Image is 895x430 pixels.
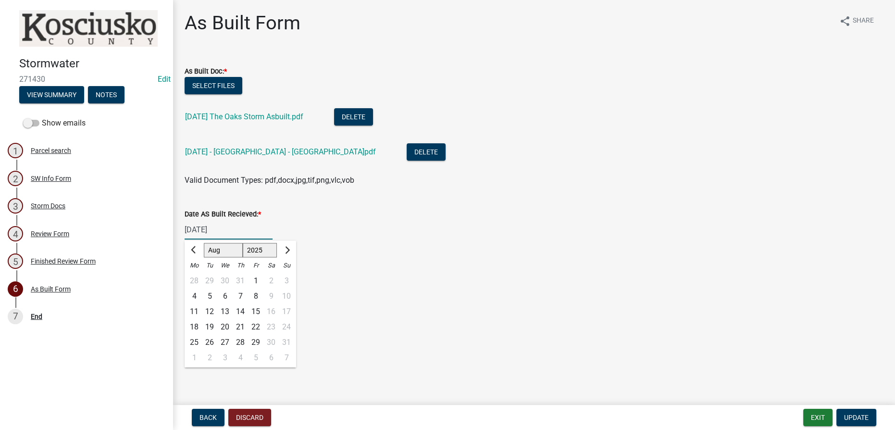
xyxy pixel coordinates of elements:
div: 21 [233,319,248,335]
div: Storm Docs [31,202,65,209]
div: Tu [202,258,217,273]
div: Friday, September 5, 2025 [248,350,263,366]
i: share [839,15,851,27]
span: Share [853,15,874,27]
span: Valid Document Types: pdf,docx,jpg,tif,png,vlc,vob [185,176,354,185]
div: Thursday, September 4, 2025 [233,350,248,366]
div: Monday, September 1, 2025 [186,350,202,366]
button: Notes [88,86,124,103]
div: 3 [8,198,23,214]
div: 4 [186,289,202,304]
div: 6 [8,281,23,297]
div: Thursday, August 21, 2025 [233,319,248,335]
div: 28 [186,273,202,289]
div: Wednesday, July 30, 2025 [217,273,233,289]
div: Tuesday, July 29, 2025 [202,273,217,289]
div: Tuesday, August 19, 2025 [202,319,217,335]
wm-modal-confirm: Edit Application Number [158,75,171,84]
div: Thursday, August 7, 2025 [233,289,248,304]
button: Delete [334,108,373,126]
button: Previous month [188,242,200,258]
div: 8 [248,289,263,304]
button: Delete [407,143,446,161]
div: Wednesday, August 6, 2025 [217,289,233,304]
wm-modal-confirm: Delete Document [334,113,373,122]
div: 29 [202,273,217,289]
div: SW Info Form [31,175,71,182]
div: Review Form [31,230,69,237]
div: 15 [248,304,263,319]
div: 26 [202,335,217,350]
div: Tuesday, August 26, 2025 [202,335,217,350]
div: Friday, August 1, 2025 [248,273,263,289]
div: Friday, August 8, 2025 [248,289,263,304]
a: [DATE] The Oaks Storm Asbuilt.pdf [185,112,303,121]
div: Monday, August 11, 2025 [186,304,202,319]
button: Exit [803,409,833,426]
div: 27 [217,335,233,350]
div: Th [233,258,248,273]
div: 6 [217,289,233,304]
div: 7 [233,289,248,304]
div: Monday, August 4, 2025 [186,289,202,304]
div: Wednesday, August 27, 2025 [217,335,233,350]
wm-modal-confirm: Summary [19,91,84,99]
div: 1 [186,350,202,366]
wm-modal-confirm: Notes [88,91,124,99]
div: End [31,313,42,320]
span: Back [199,414,217,421]
div: 4 [8,226,23,241]
div: 5 [8,253,23,269]
button: Select files [185,77,242,94]
div: Parcel search [31,147,71,154]
div: Friday, August 29, 2025 [248,335,263,350]
div: 28 [233,335,248,350]
div: 25 [186,335,202,350]
button: shareShare [832,12,882,30]
div: 31 [233,273,248,289]
div: Monday, July 28, 2025 [186,273,202,289]
div: Friday, August 22, 2025 [248,319,263,335]
div: 20 [217,319,233,335]
div: Tuesday, August 12, 2025 [202,304,217,319]
wm-modal-confirm: Delete Document [407,148,446,157]
img: Kosciusko County, Indiana [19,10,158,47]
a: Edit [158,75,171,84]
label: Show emails [23,117,86,129]
div: Monday, August 18, 2025 [186,319,202,335]
div: Tuesday, August 5, 2025 [202,289,217,304]
span: 271430 [19,75,154,84]
div: 2 [202,350,217,366]
div: 18 [186,319,202,335]
div: 4 [233,350,248,366]
div: Wednesday, August 13, 2025 [217,304,233,319]
div: 22 [248,319,263,335]
button: Back [192,409,224,426]
div: 5 [248,350,263,366]
div: 11 [186,304,202,319]
div: 30 [217,273,233,289]
div: 13 [217,304,233,319]
div: Wednesday, September 3, 2025 [217,350,233,366]
div: 1 [8,143,23,158]
select: Select year [243,243,277,257]
div: 14 [233,304,248,319]
div: Friday, August 15, 2025 [248,304,263,319]
h4: Stormwater [19,57,165,71]
h1: As Built Form [185,12,300,35]
div: Su [279,258,294,273]
select: Select month [204,243,243,257]
div: 12 [202,304,217,319]
div: Fr [248,258,263,273]
div: Tuesday, September 2, 2025 [202,350,217,366]
div: 29 [248,335,263,350]
label: As Built Doc: [185,68,227,75]
div: 2 [8,171,23,186]
div: Wednesday, August 20, 2025 [217,319,233,335]
button: Next month [281,242,292,258]
div: Sa [263,258,279,273]
div: Thursday, August 28, 2025 [233,335,248,350]
div: Thursday, July 31, 2025 [233,273,248,289]
button: View Summary [19,86,84,103]
button: Update [836,409,876,426]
